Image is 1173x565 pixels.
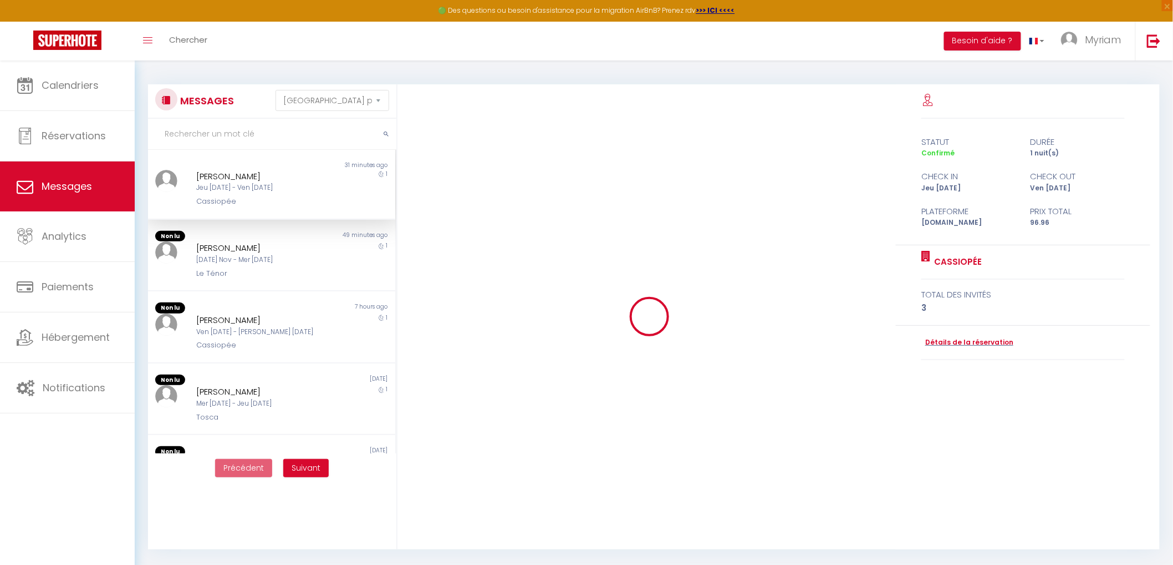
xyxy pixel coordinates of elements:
[196,340,326,351] div: Cassiopée
[33,31,101,50] img: Super Booking
[1061,32,1078,48] img: ...
[914,218,1023,228] div: [DOMAIN_NAME]
[155,385,177,407] img: ...
[155,241,177,264] img: ...
[386,170,388,178] span: 1
[272,446,395,457] div: [DATE]
[177,88,234,113] h3: MESSAGES
[155,231,185,242] span: Non lu
[196,385,326,398] div: [PERSON_NAME]
[42,280,94,294] span: Paiements
[1023,170,1133,183] div: check out
[386,241,388,250] span: 1
[223,462,264,473] span: Précédent
[696,6,735,15] a: >>> ICI <<<<
[215,459,272,478] button: Previous
[1147,34,1161,48] img: logout
[42,229,86,243] span: Analytics
[914,170,1023,183] div: check in
[921,288,1125,301] div: total des invités
[1023,205,1133,218] div: Prix total
[196,196,326,207] div: Cassiopée
[196,327,326,337] div: Ven [DATE] - [PERSON_NAME] [DATE]
[914,135,1023,149] div: statut
[914,205,1023,218] div: Plateforme
[1023,183,1133,194] div: Ven [DATE]
[1023,218,1133,228] div: 96.96
[155,314,177,336] img: ...
[1085,33,1121,47] span: Myriam
[169,34,207,46] span: Chercher
[196,241,326,255] div: [PERSON_NAME]
[272,161,395,170] div: 31 minutes ago
[196,314,326,327] div: [PERSON_NAME]
[930,255,982,269] a: Cassiopée
[155,446,185,457] span: Non lu
[42,179,92,193] span: Messages
[1053,22,1135,60] a: ... Myriam
[921,337,1013,348] a: Détails de la réservation
[921,148,955,158] span: Confirmé
[43,381,105,395] span: Notifications
[196,398,326,409] div: Mer [DATE] - Jeu [DATE]
[155,302,185,314] span: Non lu
[283,459,329,478] button: Next
[42,330,110,344] span: Hébergement
[196,412,326,423] div: Tosca
[42,129,106,143] span: Réservations
[161,22,216,60] a: Chercher
[1023,135,1133,149] div: durée
[272,302,395,314] div: 7 hours ago
[196,183,326,193] div: Jeu [DATE] - Ven [DATE]
[1023,148,1133,159] div: 1 nuit(s)
[155,375,185,386] span: Non lu
[155,170,177,192] img: ...
[292,462,320,473] span: Suivant
[272,231,395,242] div: 49 minutes ago
[196,255,326,265] div: [DATE] Nov - Mer [DATE]
[148,119,396,150] input: Rechercher un mot clé
[196,268,326,279] div: Le Ténor
[196,170,326,183] div: [PERSON_NAME]
[386,385,388,394] span: 1
[921,301,1125,315] div: 3
[42,78,99,92] span: Calendriers
[272,375,395,386] div: [DATE]
[914,183,1023,194] div: Jeu [DATE]
[386,314,388,322] span: 1
[944,32,1021,51] button: Besoin d'aide ?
